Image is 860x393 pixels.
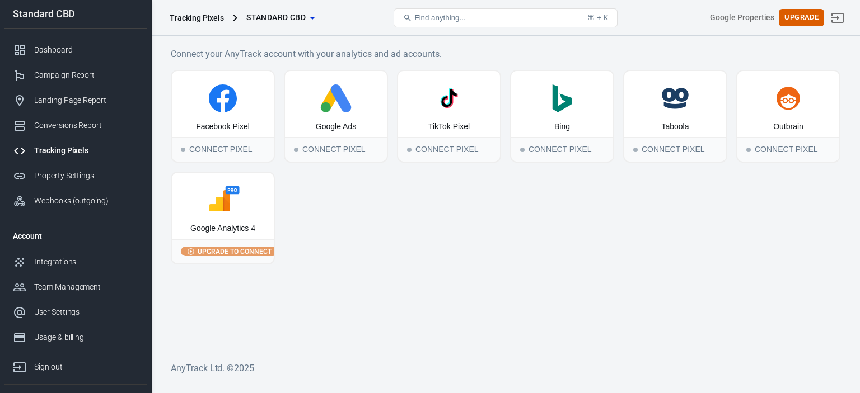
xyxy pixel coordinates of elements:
[428,121,470,132] div: TikTok Pixel
[34,332,138,343] div: Usage & billing
[737,137,839,162] div: Connect Pixel
[587,13,608,22] div: ⌘ + K
[397,70,501,163] button: TikTok PixelConnect PixelConnect Pixel
[172,137,274,162] div: Connect Pixel
[34,256,138,268] div: Integrations
[34,361,138,373] div: Sign out
[398,137,500,162] div: Connect Pixel
[773,121,803,132] div: Outbrain
[4,113,147,138] a: Conversions Report
[623,70,727,163] button: TaboolaConnect PixelConnect Pixel
[4,300,147,325] a: User Settings
[511,137,613,162] div: Connect Pixel
[246,11,306,25] span: Standard CBD
[4,274,147,300] a: Team Management
[633,148,638,152] span: Connect Pixel
[4,9,147,19] div: Standard CBD
[195,247,274,257] span: Upgrade to connect
[34,94,138,106] div: Landing Page Report
[34,306,138,318] div: User Settings
[171,172,275,264] button: Google Analytics 4Upgrade to connect
[4,63,147,88] a: Campaign Report
[414,13,465,22] span: Find anything...
[394,8,618,27] button: Find anything...⌘ + K
[624,137,726,162] div: Connect Pixel
[34,195,138,207] div: Webhooks (outgoing)
[661,121,689,132] div: Taboola
[510,70,614,163] button: BingConnect PixelConnect Pixel
[4,163,147,188] a: Property Settings
[4,37,147,63] a: Dashboard
[4,138,147,163] a: Tracking Pixels
[284,70,388,163] button: Google AdsConnect PixelConnect Pixel
[4,325,147,350] a: Usage & billing
[171,47,840,61] h6: Connect your AnyTrack account with your analytics and ad accounts.
[736,70,840,163] button: OutbrainConnect PixelConnect Pixel
[294,148,298,152] span: Connect Pixel
[34,69,138,81] div: Campaign Report
[34,145,138,157] div: Tracking Pixels
[4,350,147,380] a: Sign out
[4,188,147,214] a: Webhooks (outgoing)
[34,281,138,293] div: Team Management
[710,12,774,23] div: Account id: sA5kXkGz
[34,44,138,56] div: Dashboard
[824,4,851,31] a: Sign out
[4,222,147,249] li: Account
[242,7,319,28] button: Standard CBD
[407,148,412,152] span: Connect Pixel
[34,170,138,182] div: Property Settings
[746,148,751,152] span: Connect Pixel
[554,121,570,132] div: Bing
[34,120,138,131] div: Conversions Report
[170,12,224,23] div: Tracking Pixels
[779,9,824,26] button: Upgrade
[171,361,840,375] h6: AnyTrack Ltd. © 2025
[4,249,147,274] a: Integrations
[196,121,250,132] div: Facebook Pixel
[4,88,147,113] a: Landing Page Report
[520,148,525,152] span: Connect Pixel
[190,223,255,234] div: Google Analytics 4
[181,148,185,152] span: Connect Pixel
[171,70,275,163] button: Facebook PixelConnect PixelConnect Pixel
[316,121,356,132] div: Google Ads
[285,137,387,162] div: Connect Pixel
